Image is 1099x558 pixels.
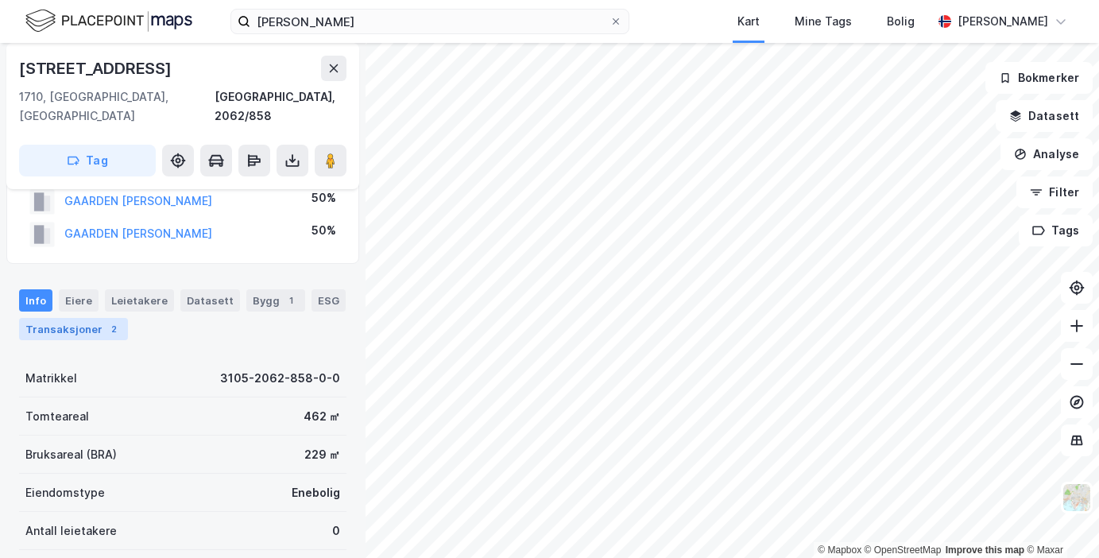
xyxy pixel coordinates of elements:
[180,289,240,312] div: Datasett
[304,445,340,464] div: 229 ㎡
[19,318,128,340] div: Transaksjoner
[25,445,117,464] div: Bruksareal (BRA)
[312,289,346,312] div: ESG
[1020,482,1099,558] iframe: Chat Widget
[105,289,174,312] div: Leietakere
[795,12,852,31] div: Mine Tags
[106,321,122,337] div: 2
[292,483,340,502] div: Enebolig
[887,12,915,31] div: Bolig
[1016,176,1093,208] button: Filter
[865,544,942,556] a: OpenStreetMap
[215,87,346,126] div: [GEOGRAPHIC_DATA], 2062/858
[737,12,760,31] div: Kart
[25,483,105,502] div: Eiendomstype
[220,369,340,388] div: 3105-2062-858-0-0
[1019,215,1093,246] button: Tags
[304,407,340,426] div: 462 ㎡
[996,100,1093,132] button: Datasett
[19,56,175,81] div: [STREET_ADDRESS]
[19,289,52,312] div: Info
[246,289,305,312] div: Bygg
[958,12,1048,31] div: [PERSON_NAME]
[25,407,89,426] div: Tomteareal
[25,369,77,388] div: Matrikkel
[946,544,1024,556] a: Improve this map
[332,521,340,541] div: 0
[19,87,215,126] div: 1710, [GEOGRAPHIC_DATA], [GEOGRAPHIC_DATA]
[25,521,117,541] div: Antall leietakere
[985,62,1093,94] button: Bokmerker
[312,188,336,207] div: 50%
[818,544,861,556] a: Mapbox
[25,7,192,35] img: logo.f888ab2527a4732fd821a326f86c7f29.svg
[312,221,336,240] div: 50%
[250,10,609,33] input: Søk på adresse, matrikkel, gårdeiere, leietakere eller personer
[19,145,156,176] button: Tag
[283,293,299,308] div: 1
[59,289,99,312] div: Eiere
[1000,138,1093,170] button: Analyse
